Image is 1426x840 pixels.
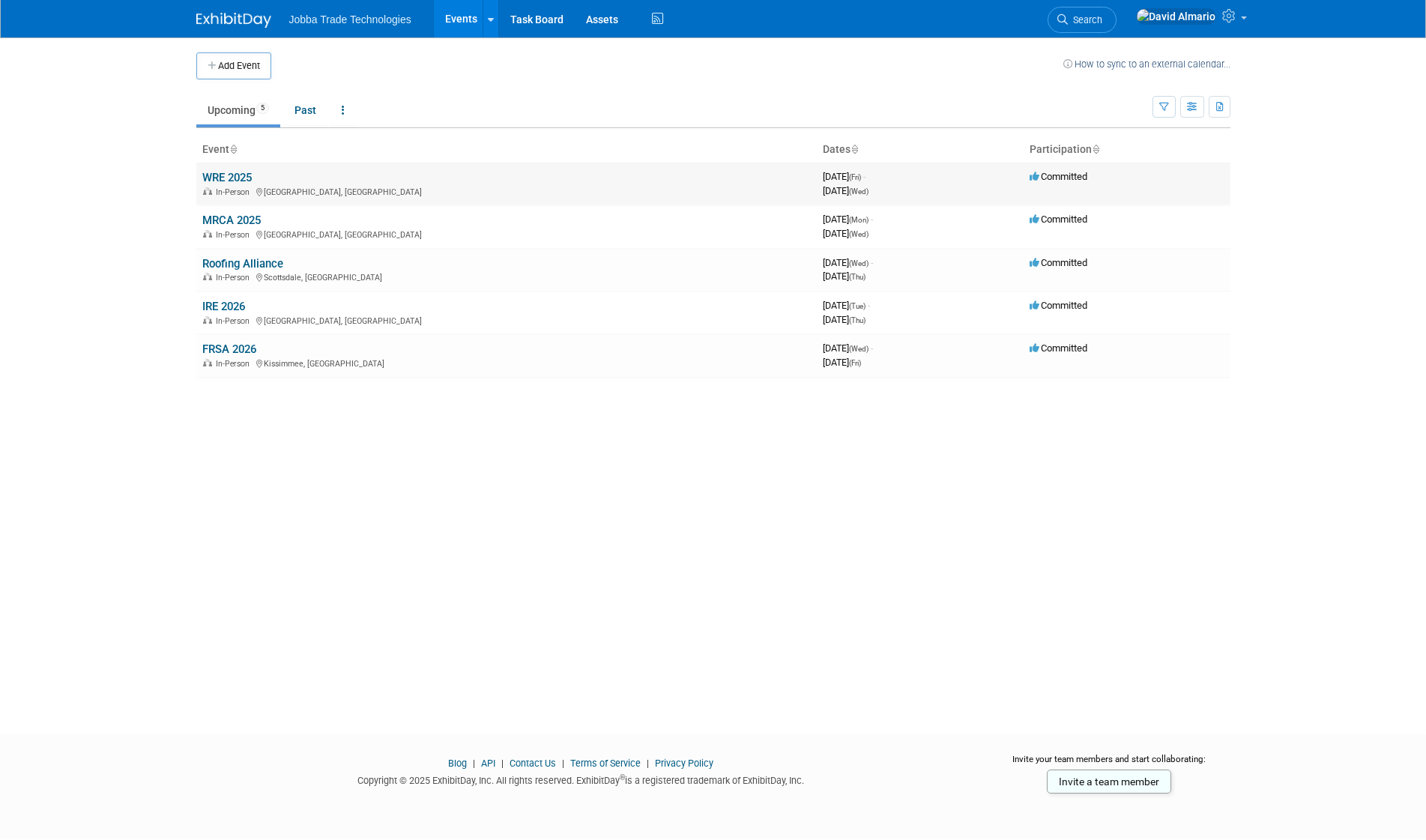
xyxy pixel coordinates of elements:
[643,758,653,769] span: |
[1030,257,1087,268] span: Committed
[570,758,641,769] a: Terms of Service
[510,758,556,769] a: Contact Us
[849,230,868,238] span: (Wed)
[203,187,212,195] img: In-Person Event
[1068,14,1102,25] span: Search
[202,228,811,240] div: [GEOGRAPHIC_DATA], [GEOGRAPHIC_DATA]
[1030,300,1087,311] span: Committed
[196,137,817,163] th: Event
[202,171,252,184] a: WRE 2025
[498,758,507,769] span: |
[823,342,873,354] span: [DATE]
[823,214,873,225] span: [DATE]
[256,103,269,114] span: 5
[1048,7,1117,33] a: Search
[216,273,254,282] span: In-Person
[823,171,865,182] span: [DATE]
[202,300,245,313] a: IRE 2026
[823,300,870,311] span: [DATE]
[203,273,212,280] img: In-Person Event
[202,314,811,326] div: [GEOGRAPHIC_DATA], [GEOGRAPHIC_DATA]
[216,316,254,326] span: In-Person
[196,770,967,788] div: Copyright © 2025 ExhibitDay, Inc. All rights reserved. ExhibitDay is a registered trademark of Ex...
[823,314,865,325] span: [DATE]
[229,143,237,155] a: Sort by Event Name
[849,273,865,281] span: (Thu)
[1092,143,1099,155] a: Sort by Participation Type
[203,359,212,366] img: In-Person Event
[558,758,568,769] span: |
[1030,171,1087,182] span: Committed
[202,271,811,282] div: Scottsdale, [GEOGRAPHIC_DATA]
[196,96,280,124] a: Upcoming5
[871,214,873,225] span: -
[216,230,254,240] span: In-Person
[289,13,411,25] span: Jobba Trade Technologies
[849,316,865,324] span: (Thu)
[196,13,271,28] img: ExhibitDay
[216,187,254,197] span: In-Person
[620,773,625,782] sup: ®
[871,257,873,268] span: -
[863,171,865,182] span: -
[849,259,868,268] span: (Wed)
[1047,770,1171,794] a: Invite a team member
[216,359,254,369] span: In-Person
[1136,8,1216,25] img: David Almario
[988,753,1230,776] div: Invite your team members and start collaborating:
[849,216,868,224] span: (Mon)
[1024,137,1230,163] th: Participation
[849,359,861,367] span: (Fri)
[868,300,870,311] span: -
[1063,58,1230,70] a: How to sync to an external calendar...
[871,342,873,354] span: -
[823,185,868,196] span: [DATE]
[823,271,865,282] span: [DATE]
[849,173,861,181] span: (Fri)
[849,345,868,353] span: (Wed)
[202,357,811,369] div: Kissimmee, [GEOGRAPHIC_DATA]
[817,137,1024,163] th: Dates
[196,52,271,79] button: Add Event
[1030,342,1087,354] span: Committed
[448,758,467,769] a: Blog
[202,342,256,356] a: FRSA 2026
[469,758,479,769] span: |
[202,214,261,227] a: MRCA 2025
[202,185,811,197] div: [GEOGRAPHIC_DATA], [GEOGRAPHIC_DATA]
[202,257,283,271] a: Roofing Alliance
[823,257,873,268] span: [DATE]
[203,316,212,324] img: In-Person Event
[203,230,212,238] img: In-Person Event
[481,758,495,769] a: API
[283,96,327,124] a: Past
[823,228,868,239] span: [DATE]
[823,357,861,368] span: [DATE]
[1030,214,1087,225] span: Committed
[851,143,858,155] a: Sort by Start Date
[849,302,865,310] span: (Tue)
[655,758,713,769] a: Privacy Policy
[849,187,868,196] span: (Wed)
